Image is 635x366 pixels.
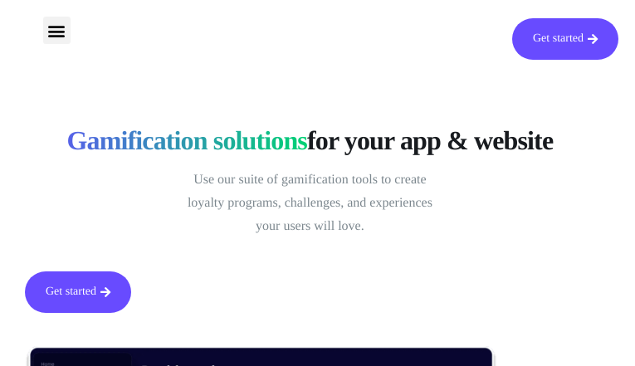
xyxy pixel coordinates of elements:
[177,168,442,238] p: Use our suite of gamification tools to create loyalty programs, challenges, and experiences your ...
[67,124,307,156] span: Gamification solutions
[25,271,131,313] a: Get started
[46,286,96,298] span: Get started
[43,17,71,44] div: Menu Toggle
[25,124,595,156] h1: for your app & website
[533,33,584,45] span: Get started
[512,18,618,60] a: Get started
